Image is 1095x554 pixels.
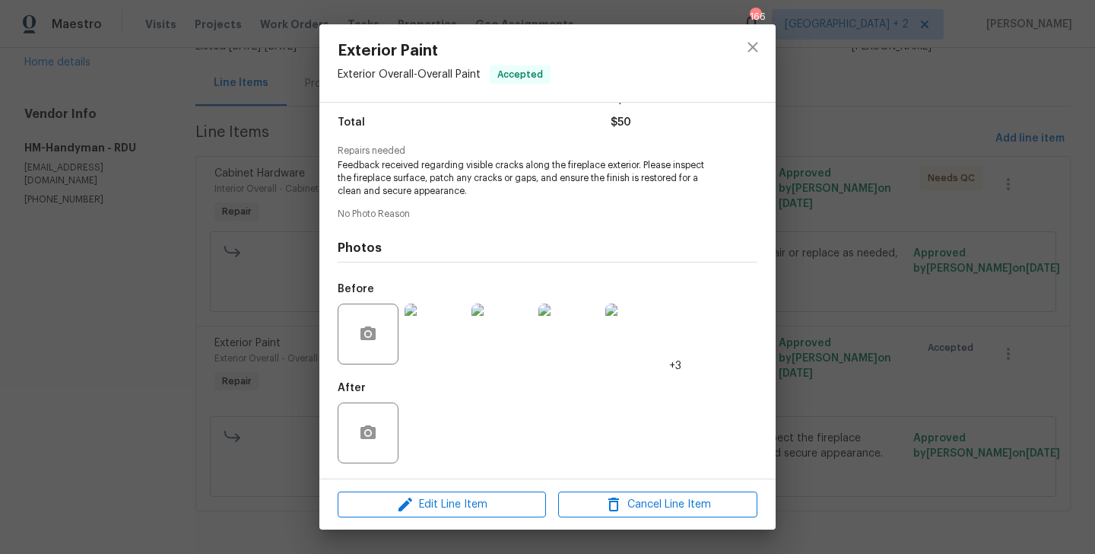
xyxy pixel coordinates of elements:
button: Edit Line Item [338,492,546,518]
span: No Photo Reason [338,209,757,219]
span: Edit Line Item [342,495,541,514]
span: Feedback received regarding visible cracks along the fireplace exterior. Please inspect the firep... [338,159,716,197]
button: Cancel Line Item [558,492,757,518]
span: Repairs needed [338,146,757,156]
span: +3 [669,358,681,374]
h5: Before [338,284,374,295]
span: $50 [611,112,631,134]
span: Total [338,112,365,134]
button: close [735,29,771,65]
h5: After [338,383,366,393]
div: 166 [750,9,760,24]
span: Exterior Overall - Overall Paint [338,69,481,80]
span: Accepted [491,67,549,82]
h4: Photos [338,240,757,256]
span: Exterior Paint [338,43,551,59]
span: Cancel Line Item [563,495,753,514]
